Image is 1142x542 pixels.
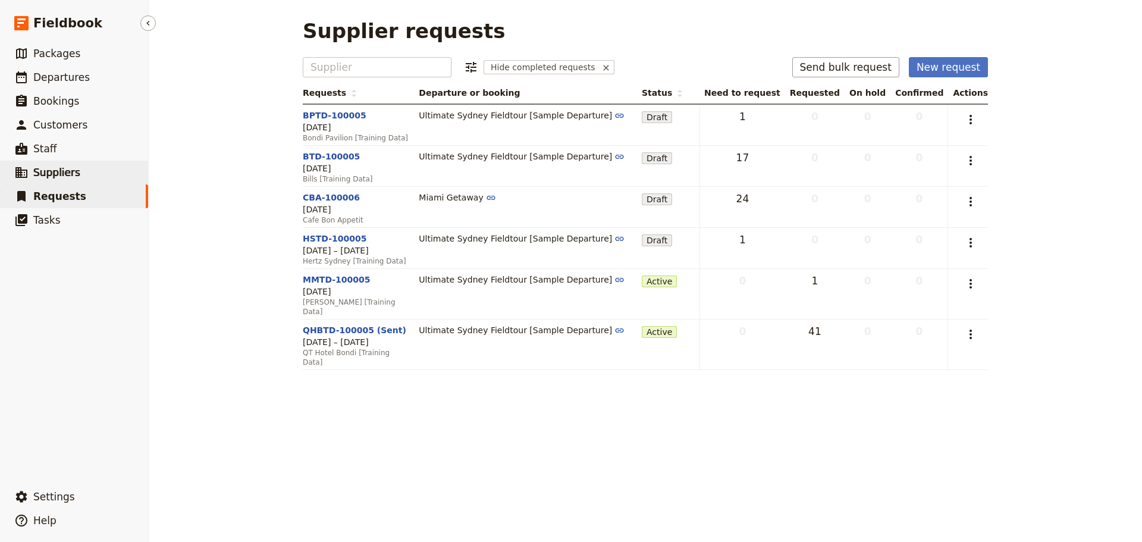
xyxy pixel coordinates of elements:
span: 1 [705,233,780,247]
th: Requested [785,82,845,105]
span: Tasks [33,214,61,226]
span: 0 [895,192,943,206]
span: Requests [303,87,357,99]
th: Actions [948,82,988,105]
a: Ultimate Sydney Fieldtour [Sample Departure] [419,233,632,245]
span: Fieldbook [33,14,102,32]
span: Draft [642,193,672,205]
span: Suppliers [33,167,80,178]
span: [DATE] [303,162,409,174]
span: Help [33,515,57,527]
th: Departure or booking [414,82,637,105]
span: 0 [849,324,886,339]
span: 0 [790,233,840,247]
span: [PERSON_NAME] [Training Data] [303,297,409,317]
button: Actions [961,324,981,344]
span: Packages [33,48,80,59]
button: Hide menu [140,15,156,31]
span: Staff [33,143,57,155]
span: Active [642,326,677,338]
th: Confirmed [890,82,948,105]
span: Draft [642,234,672,246]
span: 0 [895,151,943,165]
a: HSTD-100005 [303,234,367,243]
span: [DATE] [303,121,409,133]
a: Miami Getaway [419,192,632,203]
span: Status [642,87,683,99]
button: Actions [961,192,981,212]
span: 0 [895,274,943,288]
span: 0 [895,233,943,247]
span: Customers [33,119,87,131]
span: Draft [642,152,672,164]
span: 0 [849,192,886,206]
span: Hertz Sydney [Training Data] [303,256,409,266]
span: 0 [895,109,943,124]
span: QT Hotel Bondi [Training Data] [303,348,409,367]
button: Actions [961,274,981,294]
h1: Supplier requests [303,19,506,43]
span: 1 [790,274,840,288]
span: Active [642,275,677,287]
th: Requests [303,82,414,105]
button: Actions [961,151,981,171]
a: BTD-100005 [303,152,360,161]
button: New request [909,57,988,77]
span: Requests [33,190,86,202]
input: Supplier [310,60,444,74]
span: 0 [849,274,886,288]
span: 0 [895,324,943,339]
button: Filter reservations [461,57,481,77]
span: 0 [849,109,886,124]
button: Send bulk request [792,57,899,77]
span: 17 [705,151,780,165]
span: [DATE] [303,203,409,215]
a: BPTD-100005 [303,111,366,120]
span: [DATE] – [DATE] [303,245,409,256]
span: 0 [849,151,886,165]
a: Ultimate Sydney Fieldtour [Sample Departure] [419,109,632,121]
span: 41 [790,324,840,339]
span: [DATE] [303,286,409,297]
a: Ultimate Sydney Fieldtour [Sample Departure] [419,151,632,162]
button: Actions [961,233,981,253]
th: On hold [845,82,890,105]
button: Remove [599,60,614,74]
span: 0 [790,109,840,124]
span: Bookings [33,95,79,107]
a: MMTD-100005 [303,275,371,284]
span: 1 [705,109,780,124]
span: Settings [33,491,75,503]
span: 0 [790,151,840,165]
span: Bondi Pavilion [Training Data] [303,133,409,143]
span: 24 [705,192,780,206]
span: Hide completed requests [484,60,598,74]
span: Draft [642,111,672,123]
span: 0 [790,192,840,206]
span: 0 [849,233,886,247]
span: Bills [Training Data] [303,174,409,184]
span: Cafe Bon Appetit [303,215,409,225]
th: Need to request [699,82,785,105]
a: CBA-100006 [303,193,360,202]
span: Departures [33,71,90,83]
a: Ultimate Sydney Fieldtour [Sample Departure] [419,324,632,336]
span: 0 [705,324,780,339]
span: 0 [705,274,780,288]
a: Ultimate Sydney Fieldtour [Sample Departure] [419,274,632,286]
a: QHBTD-100005 (Sent) [303,325,406,335]
span: [DATE] – [DATE] [303,336,409,348]
th: Status [637,82,699,105]
button: Actions [961,109,981,130]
